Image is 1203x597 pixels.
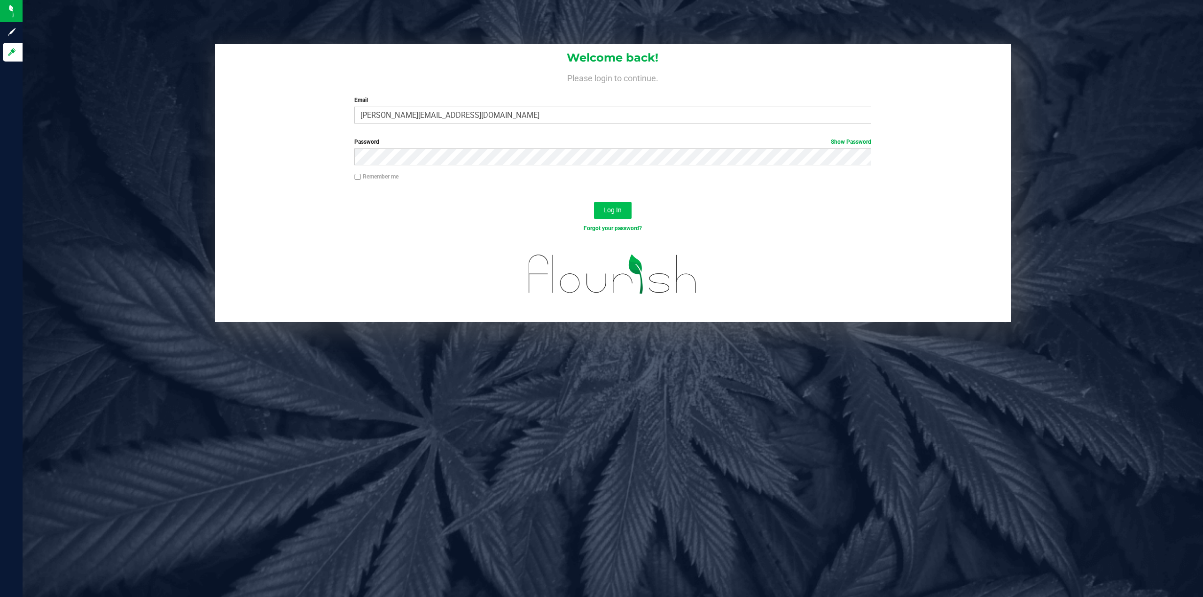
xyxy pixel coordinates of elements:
[354,139,379,145] span: Password
[513,242,712,306] img: flourish_logo.svg
[584,225,642,232] a: Forgot your password?
[354,174,361,180] input: Remember me
[7,27,16,37] inline-svg: Sign up
[215,52,1011,64] h1: Welcome back!
[354,172,398,181] label: Remember me
[7,47,16,57] inline-svg: Log in
[603,206,622,214] span: Log In
[354,96,871,104] label: Email
[594,202,632,219] button: Log In
[215,71,1011,83] h4: Please login to continue.
[831,139,871,145] a: Show Password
